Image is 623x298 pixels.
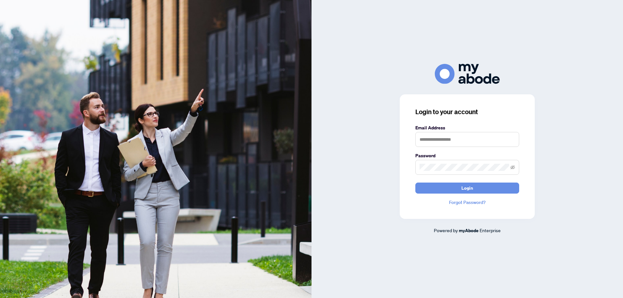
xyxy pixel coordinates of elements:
[415,152,519,159] label: Password
[415,199,519,206] a: Forgot Password?
[459,227,479,234] a: myAbode
[480,227,501,233] span: Enterprise
[434,227,458,233] span: Powered by
[415,107,519,116] h3: Login to your account
[435,64,500,84] img: ma-logo
[461,183,473,193] span: Login
[415,183,519,194] button: Login
[510,165,515,170] span: eye-invisible
[415,124,519,131] label: Email Address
